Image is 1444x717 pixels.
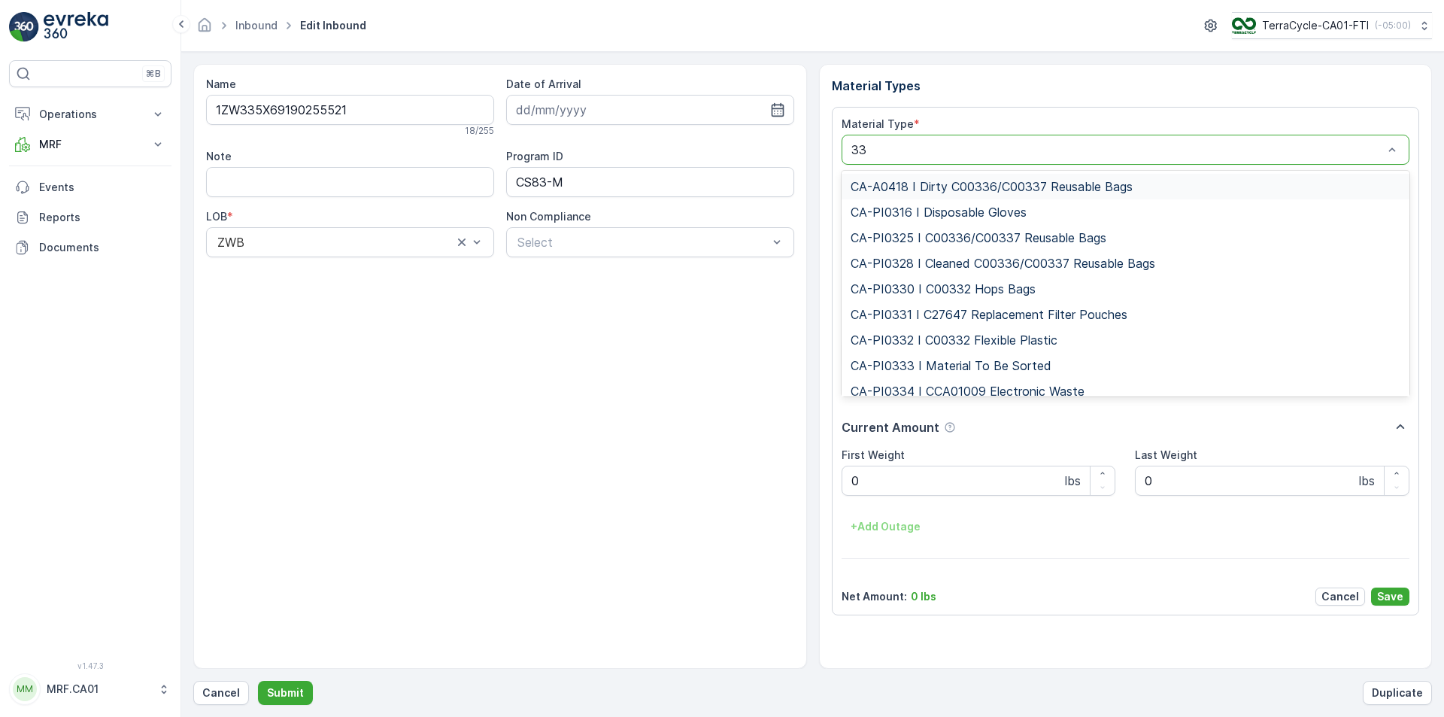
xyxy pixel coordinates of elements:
[1315,588,1365,606] button: Cancel
[1377,589,1403,604] p: Save
[1065,472,1081,490] p: lbs
[9,661,171,670] span: v 1.47.3
[39,107,141,122] p: Operations
[1262,18,1369,33] p: TerraCycle-CA01-FTI
[44,12,108,42] img: logo_light-DOdMpM7g.png
[9,12,39,42] img: logo
[9,99,171,129] button: Operations
[506,210,591,223] label: Non Compliance
[851,519,921,534] p: + Add Outage
[206,210,227,223] label: LOB
[297,18,369,33] span: Edit Inbound
[842,448,905,461] label: First Weight
[1321,589,1359,604] p: Cancel
[47,682,150,697] p: MRF.CA01
[851,231,1106,245] span: CA-PI0325 I C00336/C00337 Reusable Bags
[465,125,494,137] p: 18 / 255
[39,240,165,255] p: Documents
[1372,685,1423,700] p: Duplicate
[506,77,581,90] label: Date of Arrival
[1363,681,1432,705] button: Duplicate
[235,19,278,32] a: Inbound
[944,421,956,433] div: Help Tooltip Icon
[196,23,213,35] a: Homepage
[39,137,141,152] p: MRF
[911,589,936,604] p: 0 lbs
[851,257,1155,270] span: CA-PI0328 I Cleaned C00336/C00337 Reusable Bags
[39,210,165,225] p: Reports
[258,681,313,705] button: Submit
[506,95,794,125] input: dd/mm/yyyy
[193,681,249,705] button: Cancel
[851,180,1133,193] span: CA-A0418 I Dirty C00336/C00337 Reusable Bags
[202,685,240,700] p: Cancel
[206,150,232,163] label: Note
[1232,12,1432,39] button: TerraCycle-CA01-FTI(-05:00)
[1359,472,1375,490] p: lbs
[9,172,171,202] a: Events
[1135,448,1197,461] label: Last Weight
[842,418,939,436] p: Current Amount
[13,677,37,701] div: MM
[1232,17,1256,34] img: TC_BVHiTW6.png
[842,117,914,130] label: Material Type
[851,359,1051,372] span: CA-PI0333 I Material To Be Sorted
[9,129,171,160] button: MRF
[1371,588,1409,606] button: Save
[146,68,161,80] p: ⌘B
[206,77,236,90] label: Name
[842,589,907,604] p: Net Amount :
[842,515,930,539] button: +Add Outage
[9,232,171,263] a: Documents
[832,77,1420,95] p: Material Types
[9,202,171,232] a: Reports
[39,180,165,195] p: Events
[9,673,171,705] button: MMMRF.CA01
[506,150,563,163] label: Program ID
[851,308,1127,321] span: CA-PI0331 I C27647 Replacement Filter Pouches
[1375,20,1411,32] p: ( -05:00 )
[851,205,1027,219] span: CA-PI0316 I Disposable Gloves
[267,685,304,700] p: Submit
[851,282,1036,296] span: CA-PI0330 I C00332 Hops Bags
[851,384,1085,398] span: CA-PI0334 I CCA01009 Electronic Waste
[517,233,768,251] p: Select
[851,333,1057,347] span: CA-PI0332 I C00332 Flexible Plastic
